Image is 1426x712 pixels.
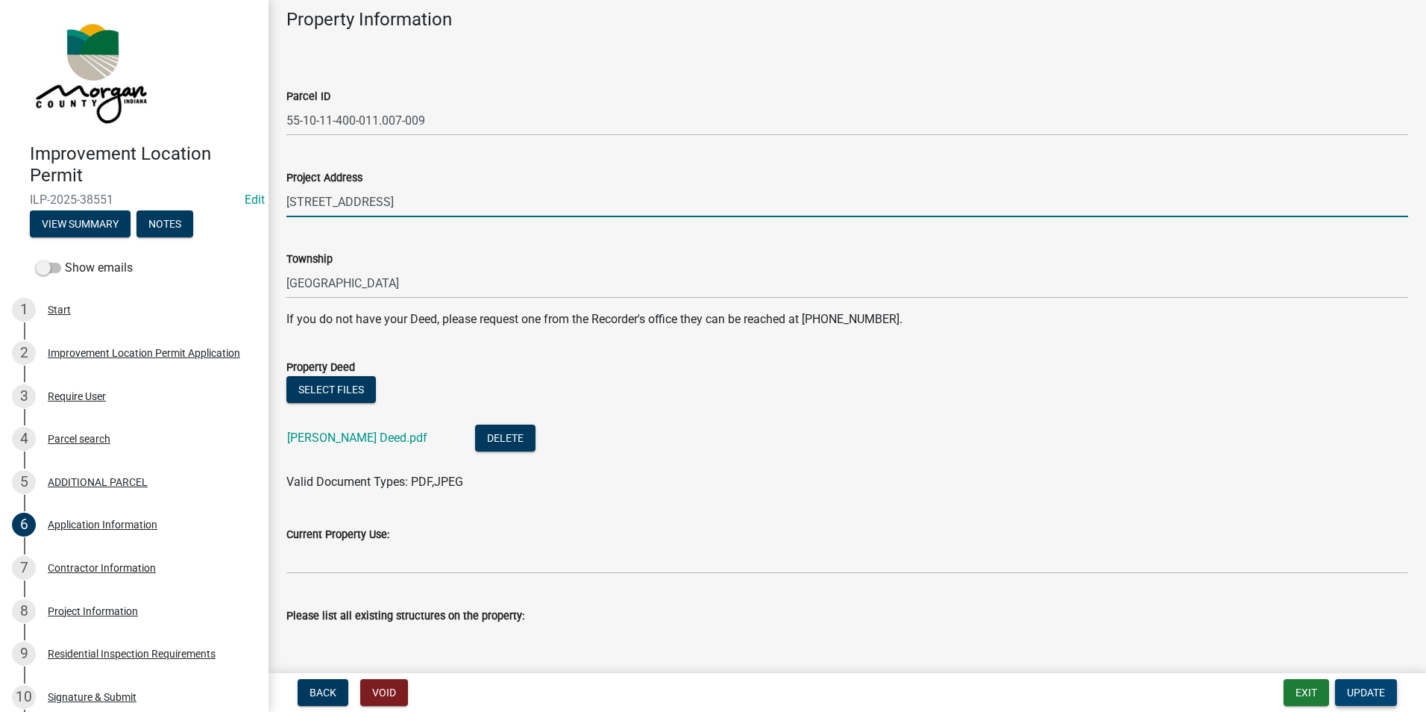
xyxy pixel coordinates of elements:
div: Contractor Information [48,563,156,573]
label: Township [286,254,333,265]
button: Select files [286,376,376,403]
div: Application Information [48,519,157,530]
span: Update [1347,687,1385,699]
button: Update [1335,679,1397,706]
label: Parcel ID [286,92,330,102]
div: Signature & Submit [48,692,136,702]
div: 2 [12,341,36,365]
div: ADDITIONAL PARCEL [48,477,148,487]
span: Valid Document Types: PDF,JPEG [286,475,463,489]
a: Edit [245,193,265,207]
div: Project Information [48,606,138,616]
div: 9 [12,642,36,666]
label: Please list all existing structures on the property: [286,611,524,622]
div: Start [48,305,71,315]
div: Parcel search [48,434,110,444]
div: 8 [12,599,36,623]
div: Improvement Location Permit Application [48,348,240,358]
wm-modal-confirm: Notes [136,219,193,231]
wm-modal-confirm: Summary [30,219,131,231]
wm-modal-confirm: Delete Document [475,432,535,446]
div: 1 [12,298,36,322]
wm-modal-confirm: Edit Application Number [245,193,265,207]
h4: Property Information [286,9,1408,31]
span: ILP-2025-38551 [30,193,239,207]
h4: Improvement Location Permit [30,143,257,187]
button: Exit [1284,679,1329,706]
span: Back [310,687,336,699]
button: View Summary [30,210,131,237]
button: Void [360,679,408,706]
label: Property Deed [286,363,355,373]
div: 4 [12,427,36,451]
div: Require User [48,391,106,402]
div: 3 [12,384,36,408]
button: Back [298,679,348,706]
label: Current Property Use: [286,530,389,540]
label: Project Address [286,173,362,184]
button: Delete [475,425,535,452]
p: If you do not have your Deed, please request one from the Recorder's office they can be reached a... [286,310,1408,328]
img: Morgan County, Indiana [30,16,150,128]
a: [PERSON_NAME] Deed.pdf [287,431,427,445]
div: 6 [12,513,36,537]
button: Notes [136,210,193,237]
div: 5 [12,470,36,494]
label: Show emails [36,259,133,277]
div: 10 [12,685,36,709]
div: Residential Inspection Requirements [48,649,216,659]
div: 7 [12,556,36,580]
